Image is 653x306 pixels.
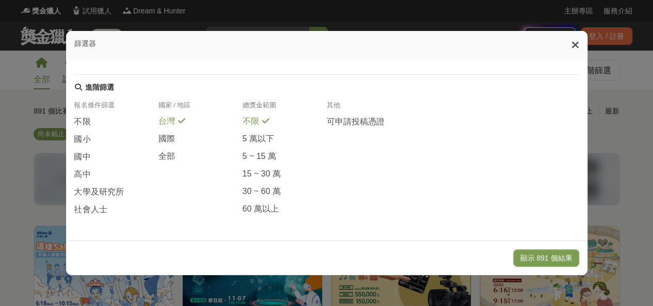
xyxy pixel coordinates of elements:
[326,101,410,116] div: 其他
[326,117,384,127] span: 可申請投稿憑證
[74,169,91,180] span: 高中
[74,101,158,116] div: 報名條件篩選
[158,134,174,144] span: 國際
[242,134,274,144] span: 5 萬以下
[74,117,91,127] span: 不限
[242,186,280,197] span: 30 ~ 60 萬
[158,151,174,162] span: 全部
[74,134,91,145] span: 國小
[74,204,107,215] span: 社會人士
[74,187,124,198] span: 大學及研究所
[158,101,242,116] div: 國家 / 地區
[158,116,174,127] span: 台灣
[513,249,579,267] button: 顯示 891 個結果
[242,101,326,116] div: 總獎金範圍
[242,151,276,162] span: 5 ~ 15 萬
[85,83,114,92] div: 進階篩選
[242,204,278,215] span: 60 萬以上
[74,152,91,163] span: 國中
[242,116,259,127] span: 不限
[242,169,280,180] span: 15 ~ 30 萬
